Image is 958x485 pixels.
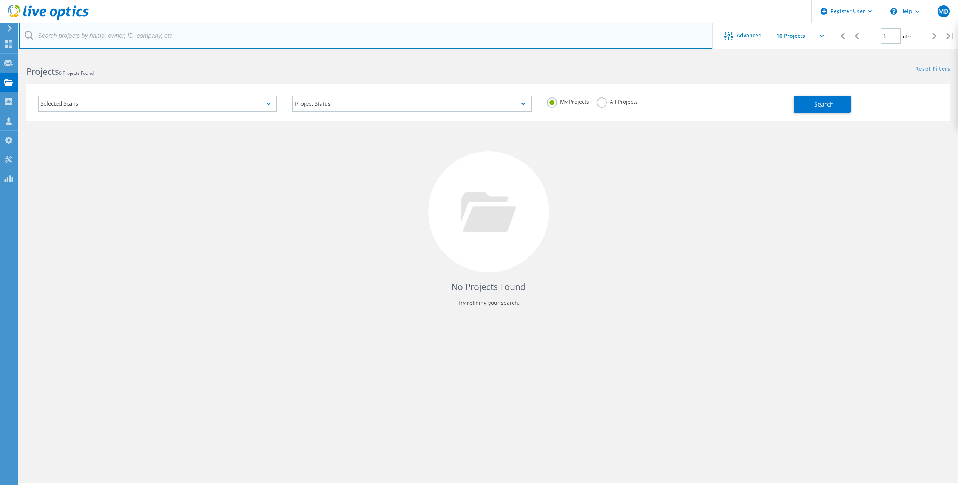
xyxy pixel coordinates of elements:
b: Projects [26,65,59,77]
a: Reset Filters [915,66,950,73]
div: Project Status [292,96,532,112]
div: Selected Scans [38,96,277,112]
label: All Projects [597,97,638,105]
a: Live Optics Dashboard [8,16,89,21]
span: Search [814,100,834,108]
div: | [833,23,849,49]
svg: \n [890,8,897,15]
h4: No Projects Found [34,281,943,293]
div: | [943,23,958,49]
p: Try refining your search. [34,297,943,309]
label: My Projects [547,97,589,105]
span: 0 Projects Found [59,70,94,76]
span: MD [938,8,949,14]
span: Advanced [737,33,762,38]
button: Search [794,96,851,113]
span: of 0 [903,33,911,40]
input: Search projects by name, owner, ID, company, etc [19,23,713,49]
